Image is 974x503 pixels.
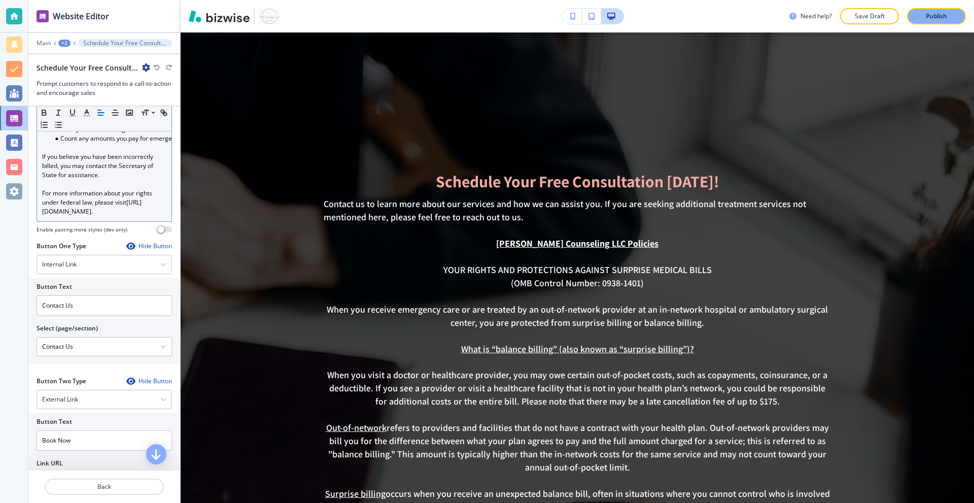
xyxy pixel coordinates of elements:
h2: Website Editor [53,10,109,22]
button: Main [37,40,51,47]
h2: Button Text [37,417,72,426]
p: Back [46,482,163,491]
input: Manual Input [37,338,160,355]
h3: Prompt customers to respond to a call-to-action and encourage sales [37,79,172,97]
p: When you receive emergency care or are treated by an out-of-network provider at an in-network hos... [324,303,831,329]
button: +2 [58,40,71,47]
span: Schedule Your Free Consultation [DATE]! [436,171,719,192]
img: Your Logo [259,8,280,24]
p: Schedule Your Free Consultation [DATE]! [83,40,167,47]
h4: Internal Link [42,260,77,269]
h2: Link URL [37,459,63,468]
h2: Button Two Type [37,377,86,386]
a: [URL][DOMAIN_NAME]. [42,198,142,216]
u: Out-of-network [326,422,387,433]
button: Hide Button [126,377,172,385]
h2: Schedule Your Free Consultation [DATE]! [37,62,138,73]
p: For more information about your rights under federal law, please visit [42,189,166,216]
h2: Button Text [37,282,72,291]
h4: External Link [42,395,78,404]
p: Contact us to learn more about our services and how we can assist you. If you are seeking additio... [324,197,831,224]
p: refers to providers and facilities that do not have a contract with your health plan. Out-of-netw... [324,421,831,474]
p: When you visit a doctor or healthcare provider, you may owe certain out-of-pocket costs, such as ... [324,368,831,408]
p: Save Draft [853,12,886,21]
img: editor icon [37,10,49,22]
button: Hide Button [126,242,172,250]
h4: Enable pasting more styles (dev only) [37,226,127,233]
button: Save Draft [840,8,899,24]
img: Bizwise Logo [189,10,250,22]
p: If you believe you have been incorrectly billed, you may contact the Secretary of State for assis... [42,152,166,180]
button: Back [45,479,164,495]
li: Count any amounts you pay for emergency services or out-of-network services toward your deductibl... [51,134,166,143]
h2: Select (page/section) [37,324,98,333]
button: Schedule Your Free Consultation [DATE]! [78,39,172,47]
p: YOUR RIGHTS AND PROTECTIONS AGAINST SURPRISE MEDICAL BILLS [324,263,831,277]
u: What is “balance billing” (also known as “surprise billing”)? [461,343,694,355]
u: [PERSON_NAME] Counseling LLC Policies [496,238,658,249]
h3: Need help? [801,12,832,21]
p: Publish [926,12,947,21]
h2: Button One Type [37,242,86,251]
button: Publish [907,8,966,24]
u: Surprise billing [325,488,386,499]
p: (OMB Control Number: 0938-1401) [324,277,831,290]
